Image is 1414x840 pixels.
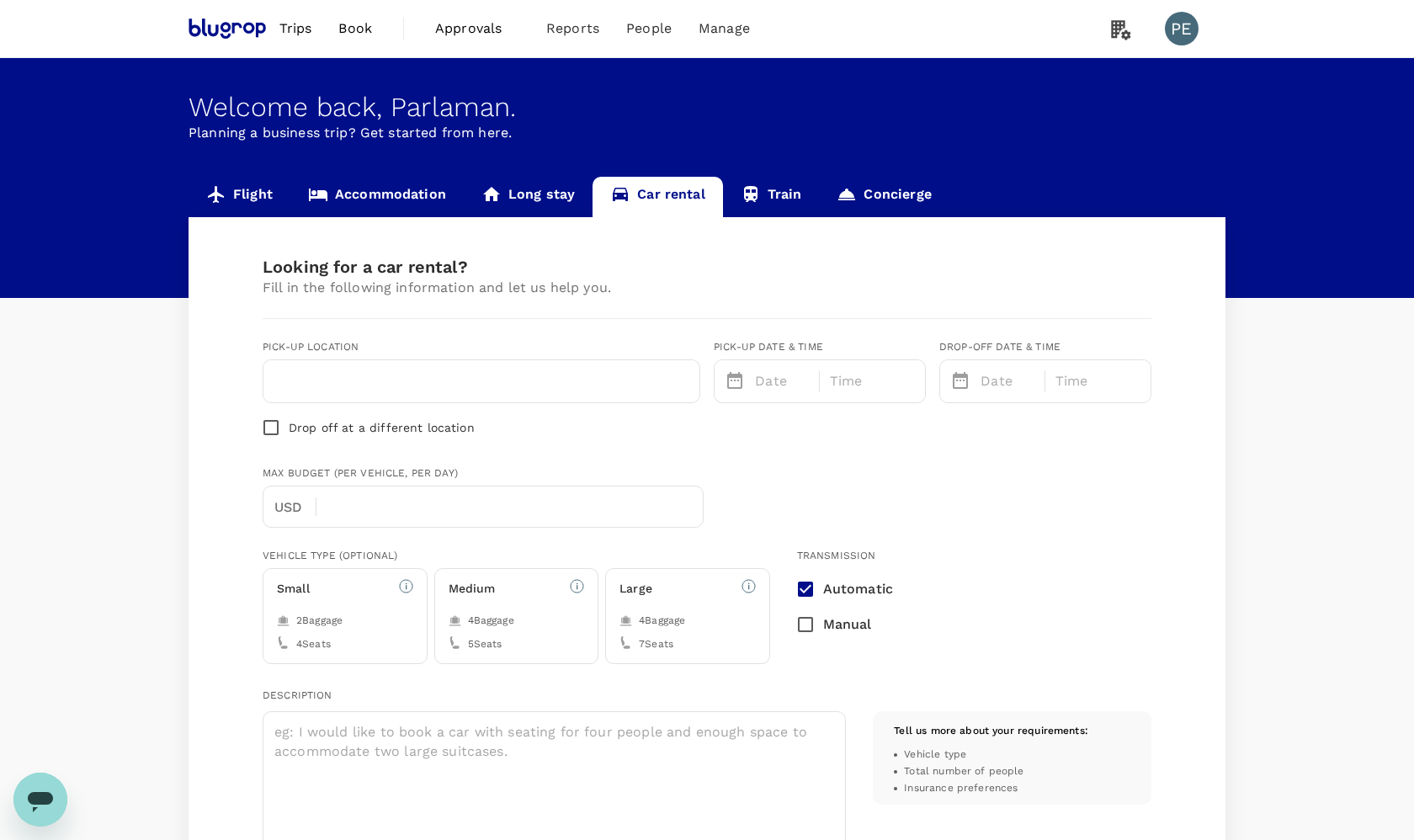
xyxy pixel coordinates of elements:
p: Date [755,371,810,391]
iframe: Button to launch messaging window [13,773,67,827]
p: Time [1055,371,1088,391]
span: Vehicle type [904,747,966,763]
p: Planning a business trip? Get started from here. [189,123,1225,143]
div: Transmission [797,548,906,565]
span: 4 Seats [296,636,331,653]
span: Approvals [435,19,519,39]
div: Drop-off date & time [939,339,1151,356]
a: Car rental [593,177,723,217]
div: Vehicle type (optional) [263,548,770,565]
span: 4 Baggage [468,613,514,630]
img: BLUGROP [189,10,266,47]
a: Flight [189,177,290,217]
div: Max Budget (per vehicle, per day) [263,465,704,482]
span: Total number of people [904,763,1023,780]
p: Drop off at a different location [289,419,475,436]
a: Concierge [819,177,949,217]
a: Long stay [464,177,593,217]
span: Insurance preferences [904,780,1018,797]
a: Train [723,177,820,217]
span: People [626,19,672,39]
span: 4 Baggage [639,613,685,630]
p: Manual [823,614,872,635]
p: Time [830,371,863,391]
div: Pick-up location [263,339,481,356]
h6: Large [619,580,652,598]
div: Welcome back , Parlaman . [189,92,1225,123]
p: Automatic [823,579,893,599]
div: Pick-up date & time [714,339,926,356]
div: PE [1165,12,1199,45]
span: Manage [699,19,750,39]
span: 7 Seats [639,636,673,653]
span: Book [338,19,372,39]
span: Reports [546,19,599,39]
span: 2 Baggage [296,613,343,630]
h6: Small [277,580,310,598]
h3: Looking for a car rental? [263,258,1151,277]
span: 5 Seats [468,636,502,653]
a: Accommodation [290,177,464,217]
span: Tell us more about your requirements: [894,725,1088,736]
h6: Medium [449,580,496,598]
span: Trips [279,19,312,39]
p: Fill in the following information and let us help you. [263,278,1151,298]
p: Date [981,371,1035,391]
p: USD [274,497,316,518]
